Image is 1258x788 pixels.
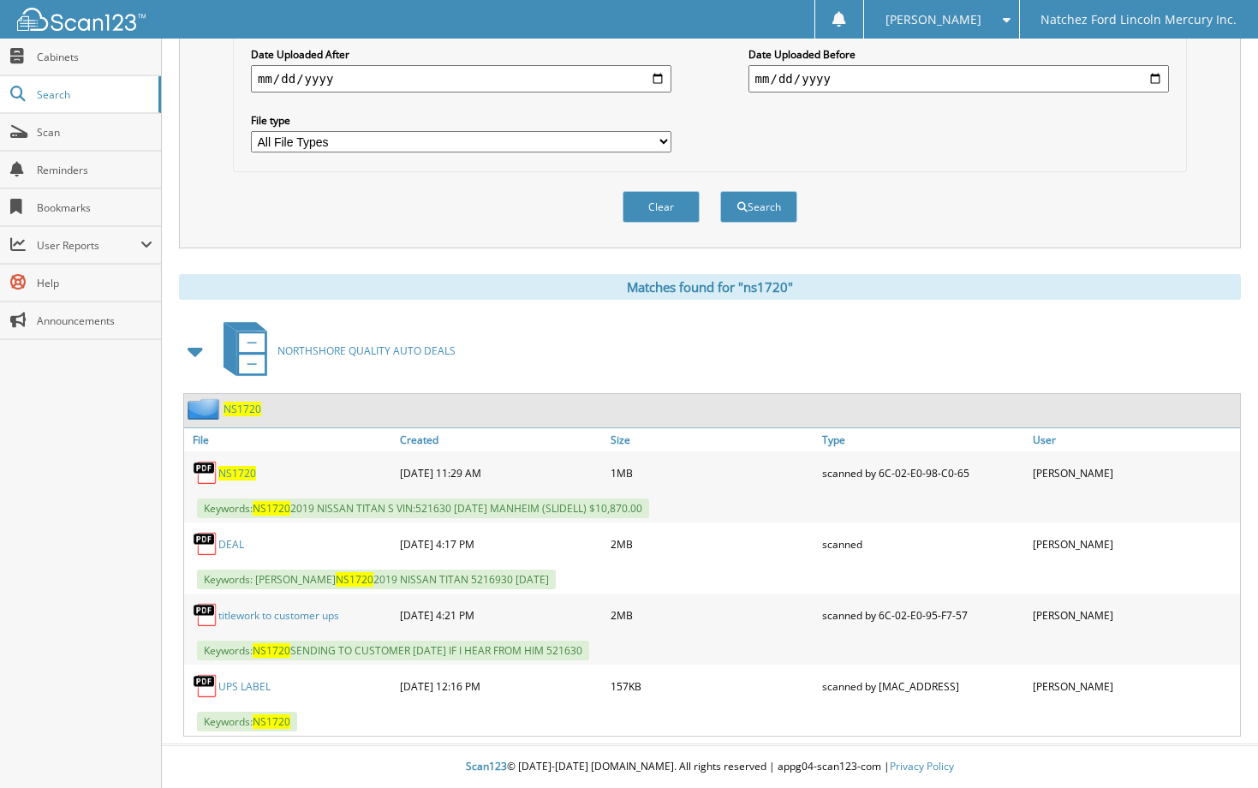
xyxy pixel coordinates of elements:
[885,15,981,25] span: [PERSON_NAME]
[193,531,218,557] img: PDF.png
[184,428,396,451] a: File
[179,274,1241,300] div: Matches found for "ns1720"
[1028,598,1240,632] div: [PERSON_NAME]
[396,428,607,451] a: Created
[606,527,818,561] div: 2MB
[193,673,218,699] img: PDF.png
[890,759,954,773] a: Privacy Policy
[748,47,1169,62] label: Date Uploaded Before
[37,163,152,177] span: Reminders
[396,456,607,490] div: [DATE] 11:29 AM
[188,398,224,420] img: folder2.png
[1028,456,1240,490] div: [PERSON_NAME]
[748,65,1169,93] input: end
[224,402,261,416] a: NS1720
[218,466,256,481] a: NS1720
[606,598,818,632] div: 2MB
[396,669,607,703] div: [DATE] 12:16 PM
[818,598,1029,632] div: scanned by 6C-02-E0-95-F7-57
[37,276,152,290] span: Help
[218,679,271,694] a: UPS LABEL
[1040,15,1237,25] span: Natchez Ford Lincoln Mercury Inc.
[251,113,671,128] label: File type
[253,501,290,516] span: NS1720
[606,428,818,451] a: Size
[818,527,1029,561] div: scanned
[251,65,671,93] input: start
[218,537,244,552] a: DEAL
[37,238,140,253] span: User Reports
[623,191,700,223] button: Clear
[193,602,218,628] img: PDF.png
[197,498,649,518] span: Keywords: 2019 NISSAN TITAN S VIN:521630 [DATE] MANHEIM (SLIDELL) $10,870.00
[37,50,152,64] span: Cabinets
[253,714,290,729] span: NS1720
[193,460,218,486] img: PDF.png
[1028,669,1240,703] div: [PERSON_NAME]
[277,343,456,358] span: NORTHSHORE QUALITY AUTO DEALS
[466,759,507,773] span: Scan123
[37,87,150,102] span: Search
[162,746,1258,788] div: © [DATE]-[DATE] [DOMAIN_NAME]. All rights reserved | appg04-scan123-com |
[818,428,1029,451] a: Type
[818,669,1029,703] div: scanned by [MAC_ADDRESS]
[336,572,373,587] span: NS1720
[213,317,456,385] a: NORTHSHORE QUALITY AUTO DEALS
[606,669,818,703] div: 157KB
[720,191,797,223] button: Search
[818,456,1029,490] div: scanned by 6C-02-E0-98-C0-65
[1028,428,1240,451] a: User
[218,608,339,623] a: titlework to customer ups
[396,598,607,632] div: [DATE] 4:21 PM
[37,125,152,140] span: Scan
[37,313,152,328] span: Announcements
[197,641,589,660] span: Keywords: SENDING TO CUSTOMER [DATE] IF I HEAR FROM HIM 521630
[606,456,818,490] div: 1MB
[37,200,152,215] span: Bookmarks
[396,527,607,561] div: [DATE] 4:17 PM
[1028,527,1240,561] div: [PERSON_NAME]
[197,712,297,731] span: Keywords:
[197,570,556,589] span: Keywords: [PERSON_NAME] 2019 NISSAN TITAN 5216930 [DATE]
[1172,706,1258,788] iframe: Chat Widget
[17,8,146,31] img: scan123-logo-white.svg
[251,47,671,62] label: Date Uploaded After
[253,643,290,658] span: NS1720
